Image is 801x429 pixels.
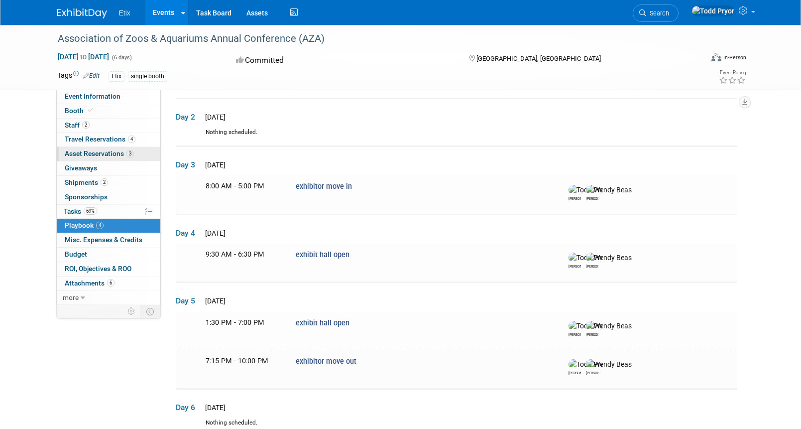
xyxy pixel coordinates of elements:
span: exhibit hall open [296,319,349,327]
td: Personalize Event Tab Strip [123,305,140,318]
span: 4 [96,222,104,229]
div: single booth [128,71,167,82]
a: Sponsorships [57,190,160,204]
img: ExhibitDay [57,8,107,18]
img: Format-Inperson.png [711,53,721,61]
div: Wendy Beasley [586,195,598,201]
a: more [57,291,160,305]
span: Day 3 [176,159,201,170]
span: more [63,293,79,301]
span: [DATE] [202,161,226,169]
a: Giveaways [57,161,160,175]
span: [DATE] [202,404,226,412]
span: Event Information [65,92,120,100]
a: Tasks69% [57,205,160,219]
img: Wendy Beasley [586,321,632,331]
a: Asset Reservations3 [57,147,160,161]
span: [DATE] [202,229,226,237]
img: Wendy Beasley [586,253,632,263]
span: Etix [119,9,130,17]
i: Booth reservation complete [88,108,93,113]
div: In-Person [723,54,746,61]
td: Toggle Event Tabs [140,305,160,318]
span: [GEOGRAPHIC_DATA], [GEOGRAPHIC_DATA] [476,55,601,62]
a: Shipments2 [57,176,160,190]
span: Day 4 [176,228,201,239]
span: 2 [82,121,90,129]
span: 4 [128,136,135,143]
span: Search [646,9,669,17]
span: 1:30 PM - 7:00 PM [206,318,264,327]
a: ROI, Objectives & ROO [57,262,160,276]
span: [DATE] [202,297,226,305]
span: Sponsorships [65,193,108,201]
img: Wendy Beasley [586,359,632,369]
span: exhibitor move in [296,182,352,191]
div: Todd Pryor [569,263,581,269]
div: Todd Pryor [569,195,581,201]
a: Search [633,4,679,22]
div: Event Rating [719,70,746,75]
span: Shipments [65,178,108,186]
div: Association of Zoos & Aquariums Annual Conference (AZA) [54,30,688,48]
span: Staff [65,121,90,129]
span: 6 [107,279,114,286]
div: Todd Pryor [569,369,581,376]
span: 9:30 AM - 6:30 PM [206,250,264,259]
span: Day 5 [176,295,201,306]
span: Asset Reservations [65,149,134,157]
span: [DATE] [DATE] [57,52,110,61]
div: Wendy Beasley [586,331,598,337]
a: Event Information [57,90,160,104]
span: ROI, Objectives & ROO [65,265,131,273]
span: 3 [126,150,134,157]
img: Todd Pryor [569,185,602,195]
div: Etix [109,71,124,82]
span: Attachments [65,279,114,287]
div: Todd Pryor [569,331,581,337]
span: 2 [101,178,108,186]
a: Attachments6 [57,277,160,290]
span: Playbook [65,221,104,229]
div: Event Format [644,52,747,67]
span: Travel Reservations [65,135,135,143]
a: Travel Reservations4 [57,133,160,146]
img: Todd Pryor [569,321,602,331]
span: Misc. Expenses & Credits [65,236,142,244]
span: to [79,53,88,61]
img: Todd Pryor [691,5,735,16]
a: Booth [57,104,160,118]
a: Staff2 [57,119,160,133]
div: Wendy Beasley [586,263,598,269]
div: Wendy Beasley [586,369,598,376]
span: Day 6 [176,402,201,413]
div: Nothing scheduled. [176,128,737,145]
a: Misc. Expenses & Credits [57,233,160,247]
span: Giveaways [65,164,97,172]
img: Todd Pryor [569,253,602,263]
span: (6 days) [111,54,132,61]
span: exhibitor move out [296,357,356,366]
span: [DATE] [202,113,226,121]
span: 8:00 AM - 5:00 PM [206,182,264,190]
img: Wendy Beasley [586,185,632,195]
a: Playbook4 [57,219,160,233]
span: Day 2 [176,112,201,123]
span: exhibit hall open [296,251,349,259]
a: Budget [57,248,160,262]
span: 69% [84,207,97,215]
img: Todd Pryor [569,359,602,369]
a: Edit [83,72,100,79]
td: Tags [57,70,100,82]
span: Tasks [64,207,97,215]
span: 7:15 PM - 10:00 PM [206,357,268,365]
div: Committed [233,52,453,69]
span: Budget [65,250,87,258]
span: Booth [65,107,95,115]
